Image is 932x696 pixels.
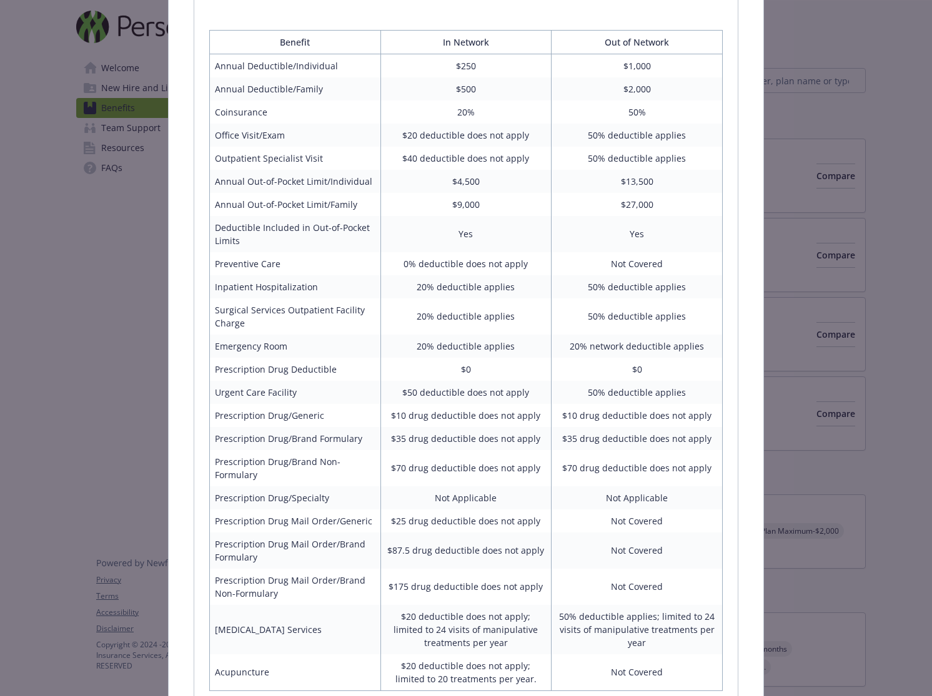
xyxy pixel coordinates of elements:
[209,358,380,381] td: Prescription Drug Deductible
[380,358,552,381] td: $0
[552,147,723,170] td: 50% deductible applies
[380,216,552,252] td: Yes
[552,298,723,335] td: 50% deductible applies
[209,275,380,298] td: Inpatient Hospitalization
[380,124,552,147] td: $20 deductible does not apply
[380,532,552,569] td: $87.5 drug deductible does not apply
[209,486,380,509] td: Prescription Drug/Specialty
[380,54,552,77] td: $250
[552,170,723,193] td: $13,500
[552,509,723,532] td: Not Covered
[209,298,380,335] td: Surgical Services Outpatient Facility Charge
[380,193,552,216] td: $9,000
[552,216,723,252] td: Yes
[380,605,552,654] td: $20 deductible does not apply; limited to 24 visits of manipulative treatments per year
[209,404,380,427] td: Prescription Drug/Generic
[552,100,723,124] td: 50%
[209,193,380,216] td: Annual Out-of-Pocket Limit/Family
[209,216,380,252] td: Deductible Included in Out-of-Pocket Limits
[380,404,552,427] td: $10 drug deductible does not apply
[552,450,723,486] td: $70 drug deductible does not apply
[552,252,723,275] td: Not Covered
[552,54,723,77] td: $1,000
[209,532,380,569] td: Prescription Drug Mail Order/Brand Formulary
[552,275,723,298] td: 50% deductible applies
[552,605,723,654] td: 50% deductible applies; limited to 24 visits of manipulative treatments per year
[380,147,552,170] td: $40 deductible does not apply
[380,509,552,532] td: $25 drug deductible does not apply
[552,486,723,509] td: Not Applicable
[209,605,380,654] td: [MEDICAL_DATA] Services
[380,427,552,450] td: $35 drug deductible does not apply
[380,298,552,335] td: 20% deductible applies
[552,569,723,605] td: Not Covered
[380,275,552,298] td: 20% deductible applies
[209,450,380,486] td: Prescription Drug/Brand Non-Formulary
[552,77,723,100] td: $2,000
[380,486,552,509] td: Not Applicable
[209,170,380,193] td: Annual Out-of-Pocket Limit/Individual
[380,77,552,100] td: $500
[209,381,380,404] td: Urgent Care Facility
[209,124,380,147] td: Office Visit/Exam
[380,450,552,486] td: $70 drug deductible does not apply
[209,335,380,358] td: Emergency Room
[552,335,723,358] td: 20% network deductible applies
[380,569,552,605] td: $175 drug deductible does not apply
[380,335,552,358] td: 20% deductible applies
[209,427,380,450] td: Prescription Drug/Brand Formulary
[552,124,723,147] td: 50% deductible applies
[380,30,552,54] th: In Network
[209,569,380,605] td: Prescription Drug Mail Order/Brand Non-Formulary
[380,252,552,275] td: 0% deductible does not apply
[552,30,723,54] th: Out of Network
[209,54,380,77] td: Annual Deductible/Individual
[552,381,723,404] td: 50% deductible applies
[209,252,380,275] td: Preventive Care
[380,100,552,124] td: 20%
[380,381,552,404] td: $50 deductible does not apply
[552,404,723,427] td: $10 drug deductible does not apply
[552,532,723,569] td: Not Covered
[209,77,380,100] td: Annual Deductible/Family
[380,654,552,691] td: $20 deductible does not apply; limited to 20 treatments per year.
[209,147,380,170] td: Outpatient Specialist Visit
[209,654,380,691] td: Acupuncture
[380,170,552,193] td: $4,500
[209,30,380,54] th: Benefit
[209,100,380,124] td: Coinsurance
[552,193,723,216] td: $27,000
[552,358,723,381] td: $0
[552,427,723,450] td: $35 drug deductible does not apply
[552,654,723,691] td: Not Covered
[209,509,380,532] td: Prescription Drug Mail Order/Generic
